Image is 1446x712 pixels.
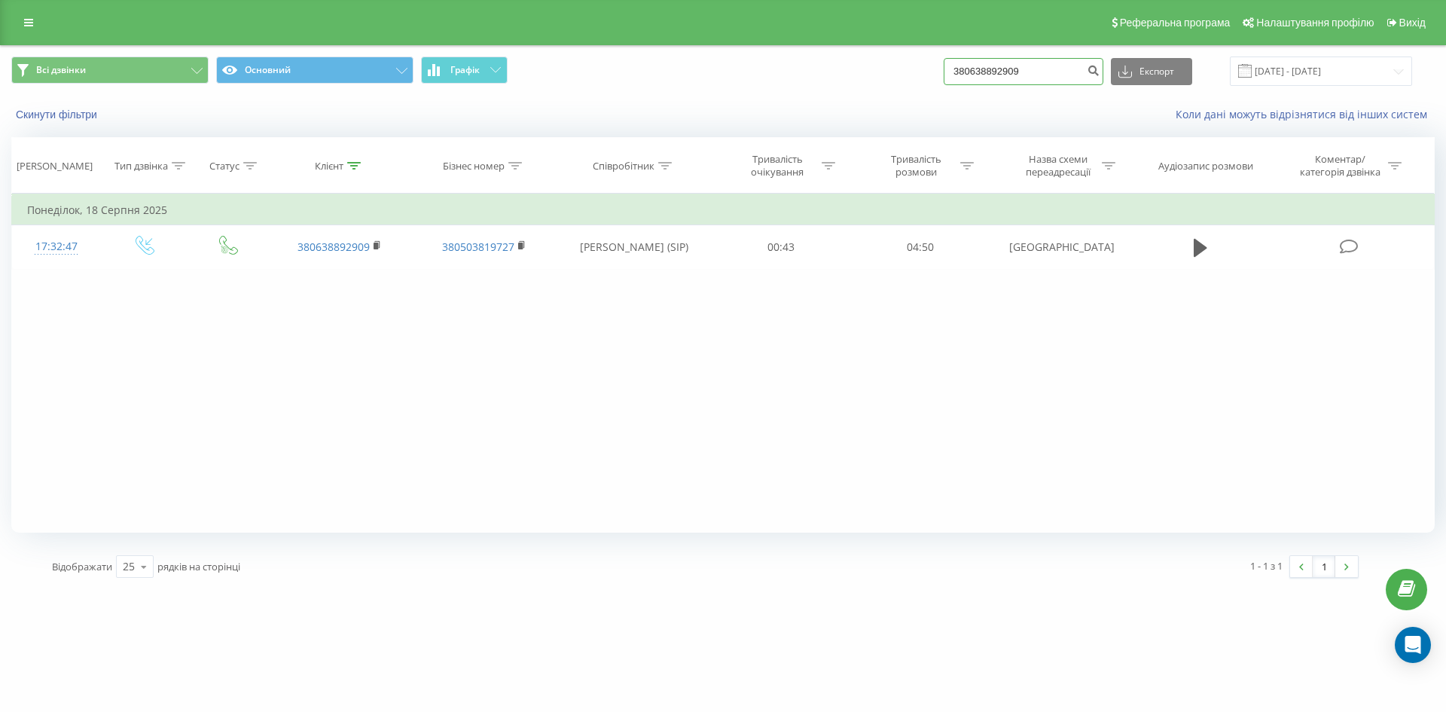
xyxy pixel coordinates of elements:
[315,160,343,173] div: Клієнт
[52,560,112,573] span: Відображати
[1296,153,1384,179] div: Коментар/категорія дзвінка
[209,160,239,173] div: Статус
[1256,17,1374,29] span: Налаштування профілю
[17,160,93,173] div: [PERSON_NAME]
[1158,160,1253,173] div: Аудіозапис розмови
[593,160,654,173] div: Співробітник
[944,58,1103,85] input: Пошук за номером
[27,232,86,261] div: 17:32:47
[421,57,508,84] button: Графік
[442,240,514,254] a: 380503819727
[114,160,168,173] div: Тип дзвінка
[1120,17,1231,29] span: Реферальна програма
[1176,107,1435,121] a: Коли дані можуть відрізнятися вiд інших систем
[1111,58,1192,85] button: Експорт
[123,559,135,574] div: 25
[876,153,956,179] div: Тривалість розмови
[990,225,1134,269] td: [GEOGRAPHIC_DATA]
[297,240,370,254] a: 380638892909
[450,65,480,75] span: Графік
[1399,17,1426,29] span: Вихід
[556,225,712,269] td: [PERSON_NAME] (SIP)
[36,64,86,76] span: Всі дзвінки
[157,560,240,573] span: рядків на сторінці
[1250,558,1283,573] div: 1 - 1 з 1
[1395,627,1431,663] div: Open Intercom Messenger
[737,153,818,179] div: Тривалість очікування
[850,225,989,269] td: 04:50
[216,57,413,84] button: Основний
[1313,556,1335,577] a: 1
[712,225,850,269] td: 00:43
[11,57,209,84] button: Всі дзвінки
[12,195,1435,225] td: Понеділок, 18 Серпня 2025
[1017,153,1098,179] div: Назва схеми переадресації
[11,108,105,121] button: Скинути фільтри
[443,160,505,173] div: Бізнес номер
